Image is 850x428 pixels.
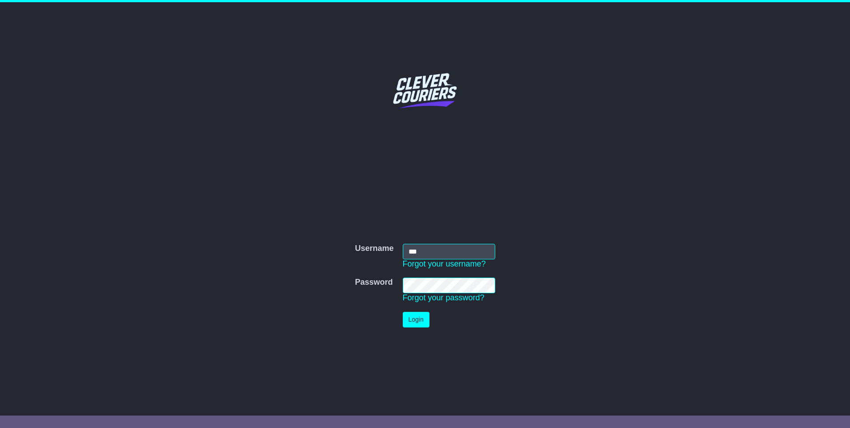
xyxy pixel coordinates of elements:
[403,312,429,327] button: Login
[387,52,463,128] img: Clever Couriers
[403,259,486,268] a: Forgot your username?
[355,278,393,287] label: Password
[355,244,393,254] label: Username
[403,293,485,302] a: Forgot your password?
